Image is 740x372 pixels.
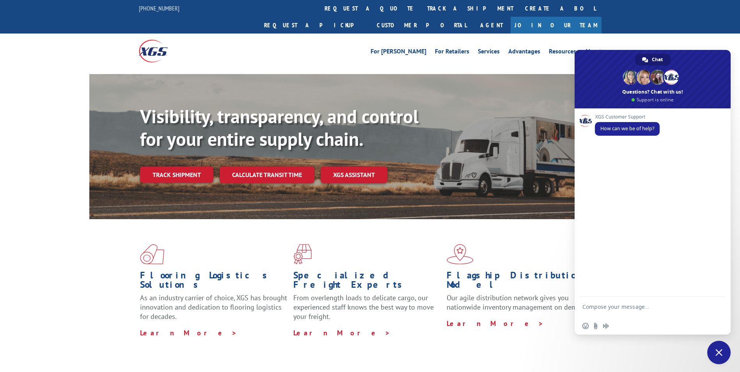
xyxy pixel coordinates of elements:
[635,54,671,66] div: Chat
[603,323,609,329] span: Audio message
[293,293,441,328] p: From overlength loads to delicate cargo, our experienced staff knows the best way to move your fr...
[447,319,544,328] a: Learn More >
[472,17,511,34] a: Agent
[595,114,660,120] span: XGS Customer Support
[585,48,602,57] a: About
[371,48,426,57] a: For [PERSON_NAME]
[447,271,594,293] h1: Flagship Distribution Model
[293,244,312,264] img: xgs-icon-focused-on-flooring-red
[220,167,314,183] a: Calculate transit time
[600,125,654,132] span: How can we be of help?
[582,303,706,317] textarea: Compose your message...
[447,244,474,264] img: xgs-icon-flagship-distribution-model-red
[139,4,179,12] a: [PHONE_NUMBER]
[707,341,731,364] div: Close chat
[321,167,387,183] a: XGS ASSISTANT
[652,54,663,66] span: Chat
[258,17,371,34] a: Request a pickup
[447,293,590,312] span: Our agile distribution network gives you nationwide inventory management on demand.
[593,323,599,329] span: Send a file
[140,244,164,264] img: xgs-icon-total-supply-chain-intelligence-red
[435,48,469,57] a: For Retailers
[140,271,287,293] h1: Flooring Logistics Solutions
[140,167,213,183] a: Track shipment
[478,48,500,57] a: Services
[293,328,390,337] a: Learn More >
[140,328,237,337] a: Learn More >
[511,17,602,34] a: Join Our Team
[508,48,540,57] a: Advantages
[371,17,472,34] a: Customer Portal
[140,293,287,321] span: As an industry carrier of choice, XGS has brought innovation and dedication to flooring logistics...
[140,104,419,151] b: Visibility, transparency, and control for your entire supply chain.
[582,323,589,329] span: Insert an emoji
[293,271,441,293] h1: Specialized Freight Experts
[549,48,576,57] a: Resources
